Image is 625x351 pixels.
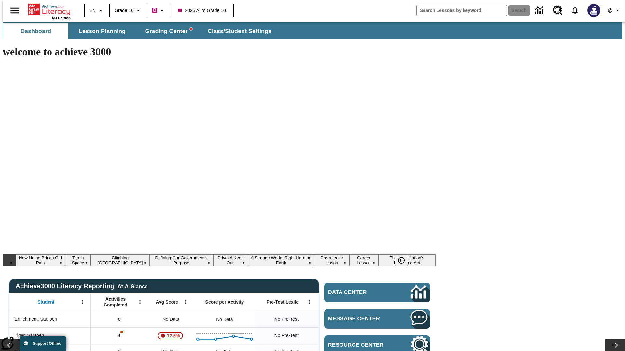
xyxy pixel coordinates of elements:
[159,313,182,326] span: No Data
[77,297,87,307] button: Open Menu
[3,23,277,39] div: SubNavbar
[248,254,314,266] button: Slide 6 A Strange World, Right Here on Earth
[118,282,147,290] div: At-A-Glance
[145,28,192,35] span: Grading Center
[181,297,190,307] button: Open Menu
[208,28,271,35] span: Class/Student Settings
[378,254,436,266] button: Slide 9 The Constitution's Balancing Act
[549,2,566,19] a: Resource Center, Will open in new tab
[395,254,408,266] button: Pause
[90,7,96,14] span: EN
[33,341,61,346] span: Support Offline
[317,327,379,344] div: No Data, Tiger, Sautoen
[304,297,314,307] button: Open Menu
[317,311,379,327] div: No Data, Enrichment, Sautoen
[20,336,66,351] button: Support Offline
[91,311,148,327] div: 0, Enrichment, Sautoen
[16,282,148,290] span: Achieve3000 Literacy Reporting
[117,332,122,339] p: 4
[135,297,145,307] button: Open Menu
[91,327,148,344] div: 4, One or more Activity scores may be invalid., Tiger, Sautoen
[52,16,71,20] span: NJ Edition
[583,2,604,19] button: Select a new avatar
[274,316,299,323] span: No Pre-Test, Enrichment, Sautoen
[87,5,107,16] button: Language: EN, Select a language
[314,254,349,266] button: Slide 7 Pre-release lesson
[164,330,183,342] span: 12.5%
[587,4,600,17] img: Avatar
[112,5,145,16] button: Grade: Grade 10, Select a grade
[267,299,299,305] span: Pre-Test Lexile
[28,2,71,20] div: Home
[417,5,507,16] input: search field
[3,23,68,39] button: Dashboard
[605,339,625,351] button: Lesson carousel, Next
[148,311,194,327] div: No Data, Enrichment, Sautoen
[349,254,378,266] button: Slide 8 Career Lesson
[3,22,622,39] div: SubNavbar
[136,23,201,39] button: Grading Center
[21,28,51,35] span: Dashboard
[28,3,71,16] a: Home
[213,313,236,326] div: No Data, Enrichment, Sautoen
[328,316,391,322] span: Message Center
[37,299,54,305] span: Student
[16,254,65,266] button: Slide 1 New Name Brings Old Pain
[604,5,625,16] button: Profile/Settings
[91,254,149,266] button: Slide 3 Climbing Mount Tai
[324,309,430,329] a: Message Center
[566,2,583,19] a: Notifications
[153,6,156,14] span: B
[70,23,135,39] button: Lesson Planning
[156,299,178,305] span: Avg Score
[395,254,414,266] div: Pause
[118,316,121,323] span: 0
[94,296,137,308] span: Activities Completed
[274,332,299,339] span: No Pre-Test, Tiger, Sautoen
[190,28,192,30] svg: writing assistant alert
[148,327,194,344] div: , 12.5%, Attention! This student's Average First Try Score of 12.5% is below 65%, Tiger, Sautoen
[149,254,214,266] button: Slide 4 Defining Our Government's Purpose
[213,254,248,266] button: Slide 5 Private! Keep Out!
[5,1,24,20] button: Open side menu
[328,289,389,296] span: Data Center
[115,7,133,14] span: Grade 10
[15,316,57,323] span: Enrichment, Sautoen
[328,342,391,348] span: Resource Center
[79,28,126,35] span: Lesson Planning
[65,254,91,266] button: Slide 2 Tea in Space
[202,23,277,39] button: Class/Student Settings
[178,7,226,14] span: 2025 Auto Grade 10
[149,5,169,16] button: Boost Class color is violet red. Change class color
[531,2,549,19] a: Data Center
[3,46,436,58] h1: welcome to achieve 3000
[608,7,612,14] span: @
[205,299,244,305] span: Score per Activity
[324,283,430,302] a: Data Center
[15,332,44,339] span: Tiger, Sautoen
